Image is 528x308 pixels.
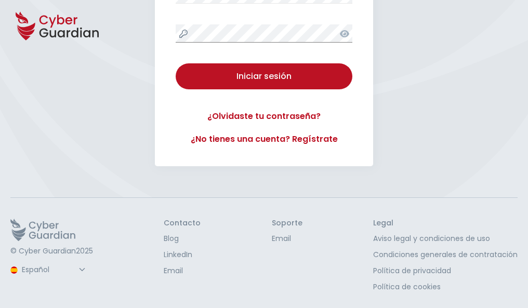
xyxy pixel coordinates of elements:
[373,249,518,260] a: Condiciones generales de contratación
[164,219,201,228] h3: Contacto
[164,265,201,276] a: Email
[373,219,518,228] h3: Legal
[373,265,518,276] a: Política de privacidad
[272,219,302,228] h3: Soporte
[183,70,345,83] div: Iniciar sesión
[272,233,302,244] a: Email
[10,247,93,256] p: © Cyber Guardian 2025
[176,63,352,89] button: Iniciar sesión
[176,133,352,145] a: ¿No tienes una cuenta? Regístrate
[373,282,518,292] a: Política de cookies
[373,233,518,244] a: Aviso legal y condiciones de uso
[164,249,201,260] a: LinkedIn
[164,233,201,244] a: Blog
[176,110,352,123] a: ¿Olvidaste tu contraseña?
[10,266,18,274] img: region-logo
